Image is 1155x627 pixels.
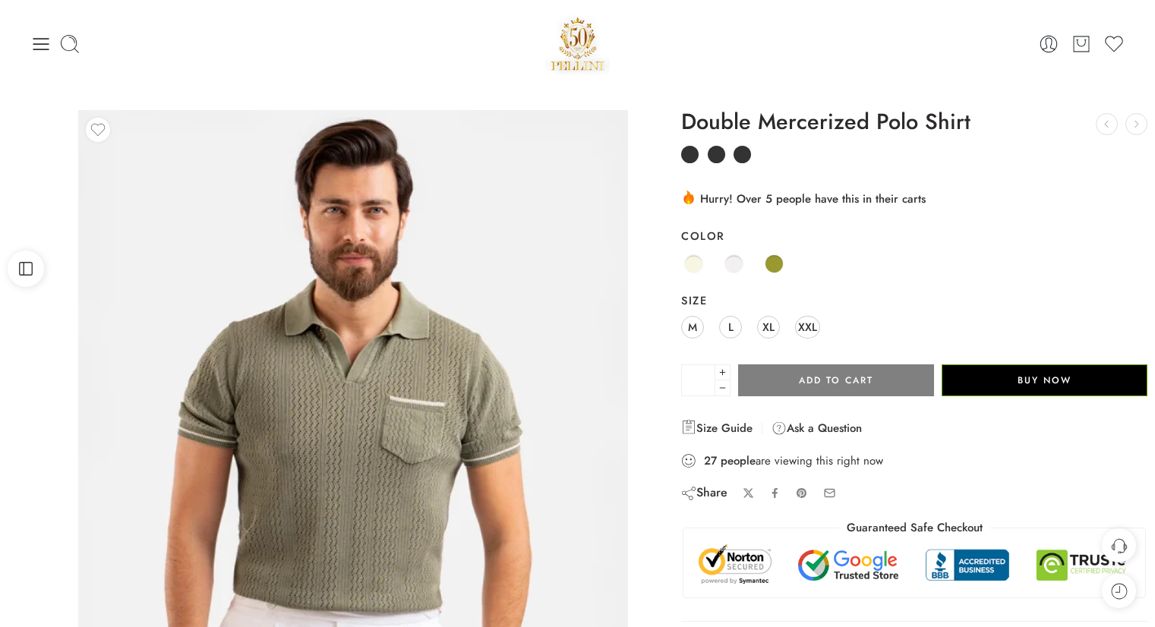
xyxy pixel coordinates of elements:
span: L [728,317,734,337]
a: Share on Facebook [769,487,781,499]
strong: people [721,453,756,468]
img: Pellini [545,11,611,76]
div: are viewing this right now [681,452,1147,469]
a: Ask a Question [772,419,862,437]
a: Wishlist [1103,33,1125,55]
button: Buy Now [942,364,1147,396]
button: Add to cart [738,364,934,396]
img: Trust [695,544,1134,586]
div: Hurry! Over 5 people have this in their carts [681,189,1147,207]
span: XL [762,317,775,337]
a: Size Guide [681,419,753,437]
span: XXL [798,317,817,337]
div: Loading image [353,477,354,477]
a: Cart [1071,33,1092,55]
a: Share on X [743,487,754,499]
label: Color [681,228,1147,244]
a: XXL [795,316,820,339]
a: XL [757,316,780,339]
legend: Guaranteed Safe Checkout [839,520,990,536]
a: M [681,316,704,339]
a: Pin on Pinterest [796,487,808,499]
a: Login / Register [1038,33,1059,55]
span: M [688,317,697,337]
a: Email to your friends [823,487,836,499]
input: Product quantity [681,364,715,396]
div: Share [681,484,727,501]
a: Pellini - [545,11,611,76]
h1: Double Mercerized Polo Shirt [681,110,1147,134]
label: Size [681,293,1147,308]
strong: 27 [704,453,717,468]
a: L [719,316,742,339]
